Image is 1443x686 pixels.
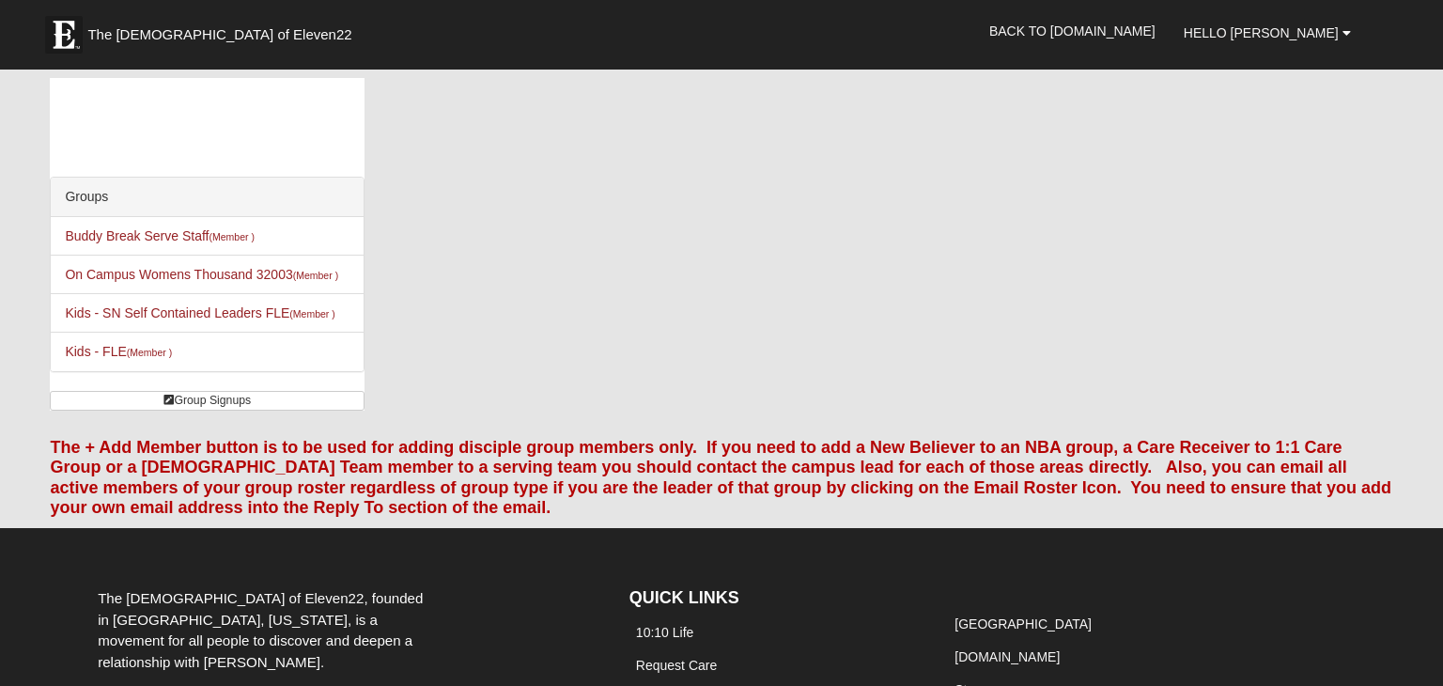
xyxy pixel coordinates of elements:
small: (Member ) [289,308,334,320]
font: The + Add Member button is to be used for adding disciple group members only. If you need to add ... [50,438,1391,518]
a: Group Signups [50,391,365,411]
a: 10:10 Life [636,625,694,640]
a: The [DEMOGRAPHIC_DATA] of Eleven22 [36,7,411,54]
a: Kids - SN Self Contained Leaders FLE(Member ) [65,305,334,320]
a: On Campus Womens Thousand 32003(Member ) [65,267,338,282]
h4: QUICK LINKS [629,588,920,609]
small: (Member ) [127,347,172,358]
a: [DOMAIN_NAME] [954,649,1060,664]
div: Groups [51,178,364,217]
a: Hello [PERSON_NAME] [1170,9,1365,56]
small: (Member ) [209,231,254,242]
span: Hello [PERSON_NAME] [1184,25,1339,40]
small: (Member ) [293,270,338,281]
img: Eleven22 logo [45,16,83,54]
a: [GEOGRAPHIC_DATA] [954,616,1092,631]
a: Buddy Break Serve Staff(Member ) [65,228,254,243]
a: Kids - FLE(Member ) [65,344,172,359]
span: The [DEMOGRAPHIC_DATA] of Eleven22 [87,25,351,44]
a: Request Care [636,658,717,673]
a: Back to [DOMAIN_NAME] [975,8,1170,55]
